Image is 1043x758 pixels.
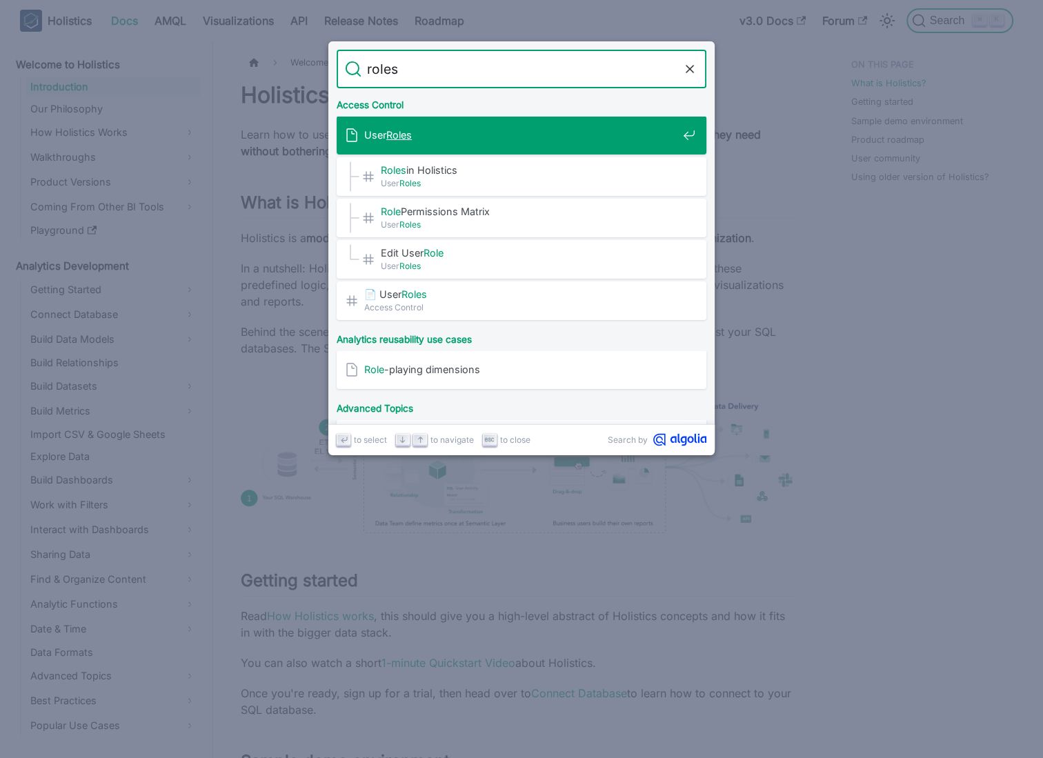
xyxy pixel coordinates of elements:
mark: Roles [381,164,406,176]
svg: Algolia [653,433,706,446]
div: Advanced Topics [334,392,709,419]
mark: Roles [401,288,427,300]
mark: Role [381,206,401,217]
span: to close [500,433,530,446]
span: -playing dimensions [364,363,677,376]
a: 📄️ UserRolesAccess Control [337,281,706,320]
span: User [381,177,677,190]
span: Permissions Matrix​ [381,205,677,218]
div: Analytics reusability use cases [334,323,709,350]
svg: Escape key [484,435,495,445]
svg: Enter key [339,435,349,445]
span: in Holistics​ [381,163,677,177]
a: Rolesin Holistics​UserRoles [337,157,706,196]
button: Clear the query [682,61,698,77]
span: User [381,218,677,231]
a: Edit UserRole​UserRoles [337,240,706,279]
svg: Arrow down [397,435,408,445]
div: Access Control [334,88,709,116]
span: Search by [608,433,648,446]
span: to select [354,433,387,446]
a: Role-playing dimensions [337,350,706,389]
mark: Roles [399,178,421,188]
mark: Roles [386,129,412,141]
svg: Arrow up [415,435,426,445]
span: 📄️ User [364,288,677,301]
a: Search byAlgolia [608,433,706,446]
a: Example 1:Role-playing Dimension​Handle Path Ambiguity in Dataset [337,419,706,458]
mark: Roles [399,219,421,230]
mark: Roles [399,261,421,271]
span: Access Control [364,301,677,314]
mark: Role [424,247,444,259]
span: User [364,128,677,141]
span: Edit User ​ [381,246,677,259]
span: to navigate [430,433,474,446]
a: RolePermissions Matrix​UserRoles [337,199,706,237]
a: UserRoles [337,116,706,154]
mark: Role [364,363,384,375]
span: User [381,259,677,272]
input: Search docs [361,50,682,88]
